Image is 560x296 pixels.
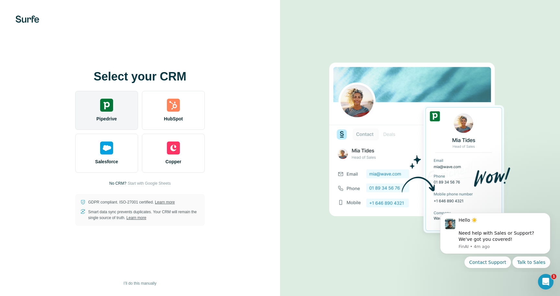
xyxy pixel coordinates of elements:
img: copper's logo [167,142,180,154]
span: HubSpot [164,116,183,122]
span: Pipedrive [96,116,117,122]
p: No CRM? [109,180,126,186]
iframe: Intercom live chat [538,274,554,290]
span: Copper [166,158,181,165]
img: salesforce's logo [100,142,113,154]
p: Smart data sync prevents duplicates. Your CRM will remain the single source of truth. [88,209,200,221]
a: Learn more [126,216,146,220]
span: I’ll do this manually [123,280,156,286]
img: PIPEDRIVE image [329,52,511,244]
img: hubspot's logo [167,99,180,112]
span: 1 [551,274,556,279]
iframe: Intercom notifications message [430,207,560,272]
a: Learn more [155,200,175,204]
h1: Select your CRM [75,70,205,83]
button: Start with Google Sheets [128,180,171,186]
p: GDPR compliant. ISO-27001 certified. [88,199,175,205]
img: pipedrive's logo [100,99,113,112]
span: Salesforce [95,158,118,165]
button: I’ll do this manually [119,278,161,288]
img: Surfe's logo [16,16,39,23]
